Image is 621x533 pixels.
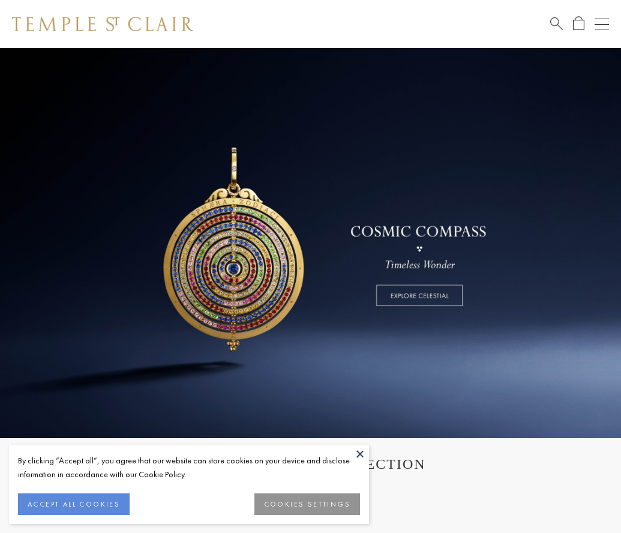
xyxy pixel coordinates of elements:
a: Search [550,16,563,31]
button: Open navigation [595,17,609,31]
div: By clicking “Accept all”, you agree that our website can store cookies on your device and disclos... [18,454,360,481]
button: COOKIES SETTINGS [254,493,360,515]
img: Temple St. Clair [12,17,193,31]
button: ACCEPT ALL COOKIES [18,493,130,515]
a: Open Shopping Bag [573,16,584,31]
